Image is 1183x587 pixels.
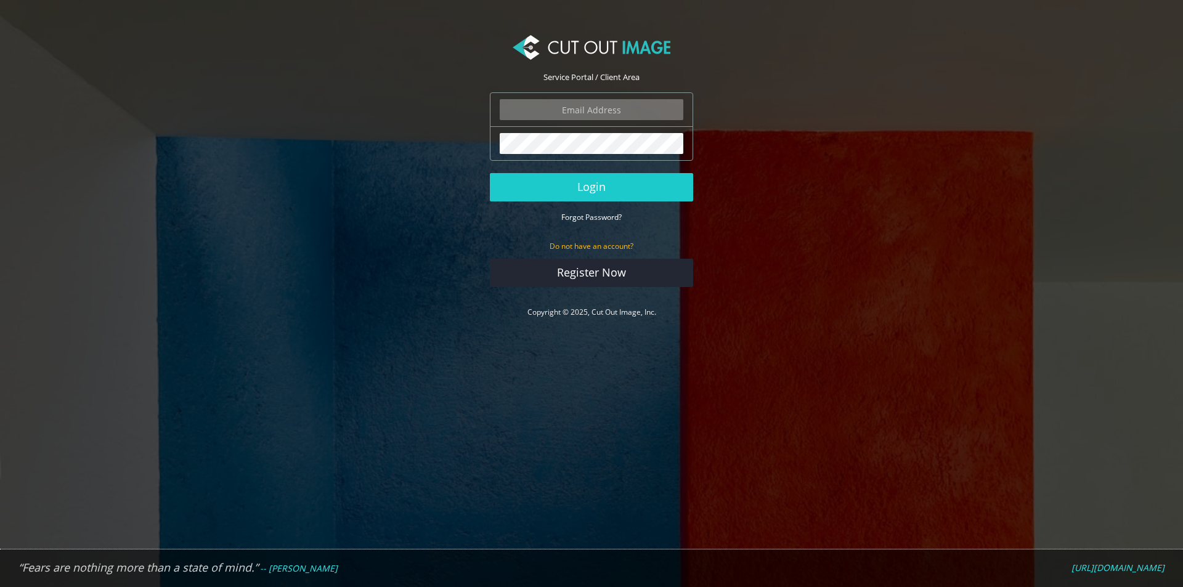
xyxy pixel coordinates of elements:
small: Do not have an account? [550,241,633,251]
em: [URL][DOMAIN_NAME] [1071,562,1165,573]
button: Login [490,173,693,201]
a: Forgot Password? [561,211,622,222]
span: Service Portal / Client Area [543,71,640,83]
img: Cut Out Image [513,35,670,60]
a: Copyright © 2025, Cut Out Image, Inc. [527,307,656,317]
input: Email Address [500,99,683,120]
a: Register Now [490,259,693,287]
em: “Fears are nothing more than a state of mind.” [18,560,258,575]
em: -- [PERSON_NAME] [260,562,338,574]
a: [URL][DOMAIN_NAME] [1071,562,1165,573]
small: Forgot Password? [561,212,622,222]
